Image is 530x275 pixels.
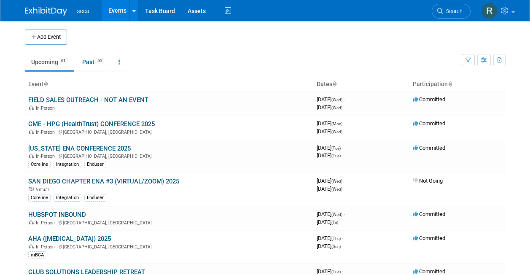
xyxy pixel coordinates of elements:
img: Virtual Event [29,187,34,191]
span: (Mon) [331,121,342,126]
span: - [344,96,345,102]
a: AHA ([MEDICAL_DATA]) 2025 [28,235,111,243]
span: Virtual [36,187,51,192]
span: [DATE] [317,243,341,249]
span: [DATE] [317,235,343,241]
img: In-Person Event [29,129,34,134]
span: (Wed) [331,105,342,110]
span: (Wed) [331,187,342,191]
span: (Wed) [331,212,342,217]
a: HUBSPOT INBOUND [28,211,86,218]
span: - [344,178,345,184]
span: - [342,235,343,241]
span: [DATE] [317,128,342,135]
div: Coreline [28,194,51,202]
div: mBCA [28,251,46,259]
span: [DATE] [317,152,341,159]
div: Coreline [28,161,51,168]
span: Committed [413,211,445,217]
span: [DATE] [317,96,345,102]
div: [GEOGRAPHIC_DATA], [GEOGRAPHIC_DATA] [28,243,310,250]
span: - [342,268,343,275]
a: Sort by Start Date [332,81,336,87]
span: [DATE] [317,120,345,127]
span: Committed [413,145,445,151]
span: [DATE] [317,219,338,225]
span: (Thu) [331,236,341,241]
span: In-Person [36,220,57,226]
div: Enduser [84,194,106,202]
span: (Wed) [331,179,342,183]
span: In-Person [36,105,57,111]
img: Rachel Jordan [482,3,498,19]
span: Search [443,8,463,14]
span: - [344,120,345,127]
a: SAN DIEGO CHAPTER ENA #3 (VIRTUAL/ZOOM) 2025 [28,178,179,185]
a: Upcoming61 [25,54,74,70]
img: In-Person Event [29,220,34,224]
div: [GEOGRAPHIC_DATA], [GEOGRAPHIC_DATA] [28,219,310,226]
div: Enduser [84,161,106,168]
span: 61 [59,58,68,64]
span: Committed [413,96,445,102]
img: In-Person Event [29,105,34,110]
span: (Tue) [331,146,341,151]
span: [DATE] [317,268,343,275]
span: Not Going [413,178,443,184]
img: ExhibitDay [25,7,67,16]
span: In-Person [36,129,57,135]
span: (Fri) [331,220,338,225]
th: Participation [409,77,506,92]
a: Past50 [76,54,110,70]
a: CME - HPG (HealthTrust) CONFERENCE 2025 [28,120,155,128]
span: Committed [413,268,445,275]
span: (Wed) [331,129,342,134]
a: [US_STATE] ENA CONFERENCE 2025 [28,145,131,152]
img: In-Person Event [29,154,34,158]
span: [DATE] [317,178,345,184]
span: - [342,145,343,151]
span: 50 [95,58,104,64]
button: Add Event [25,30,67,45]
span: (Tue) [331,270,341,274]
th: Event [25,77,313,92]
span: (Wed) [331,97,342,102]
a: FIELD SALES OUTREACH - NOT AN EVENT [28,96,148,104]
span: [DATE] [317,186,342,192]
span: In-Person [36,244,57,250]
span: seca [77,8,90,14]
div: [GEOGRAPHIC_DATA], [GEOGRAPHIC_DATA] [28,152,310,159]
span: In-Person [36,154,57,159]
span: - [344,211,345,217]
div: [GEOGRAPHIC_DATA], [GEOGRAPHIC_DATA] [28,128,310,135]
span: [DATE] [317,145,343,151]
a: Sort by Participation Type [448,81,452,87]
img: In-Person Event [29,244,34,248]
span: [DATE] [317,104,342,111]
th: Dates [313,77,409,92]
span: Committed [413,120,445,127]
div: Integration [54,194,81,202]
div: Integration [54,161,81,168]
span: (Sun) [331,244,341,249]
span: Committed [413,235,445,241]
a: Sort by Event Name [43,81,48,87]
a: Search [432,4,471,19]
span: (Tue) [331,154,341,158]
span: [DATE] [317,211,345,217]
